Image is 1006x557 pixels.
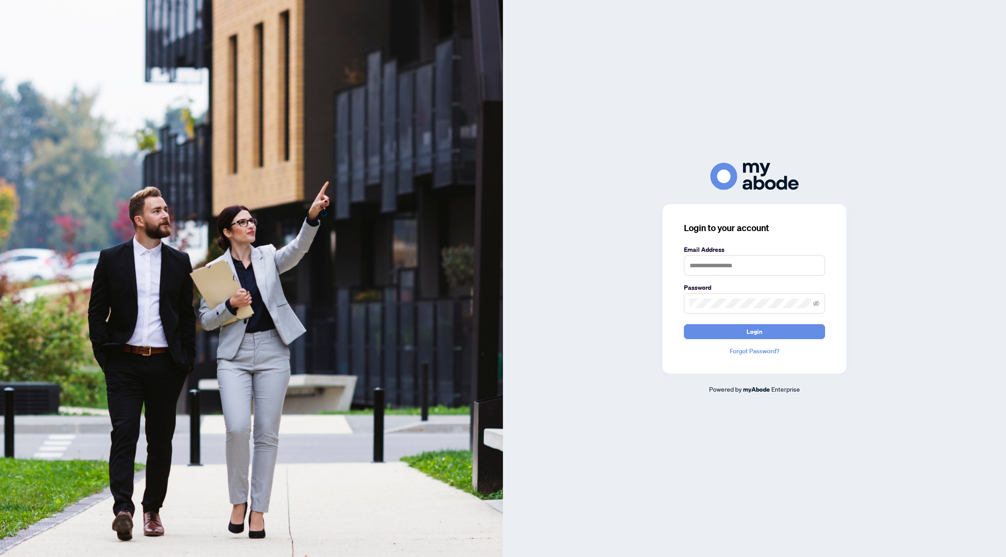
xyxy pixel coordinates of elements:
h3: Login to your account [684,222,825,234]
span: Enterprise [771,385,800,393]
a: Forgot Password? [684,346,825,356]
label: Email Address [684,245,825,254]
button: Login [684,324,825,339]
img: ma-logo [710,163,799,190]
span: Login [747,325,762,339]
span: eye-invisible [813,300,819,307]
label: Password [684,283,825,292]
span: Powered by [709,385,742,393]
a: myAbode [743,385,770,394]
